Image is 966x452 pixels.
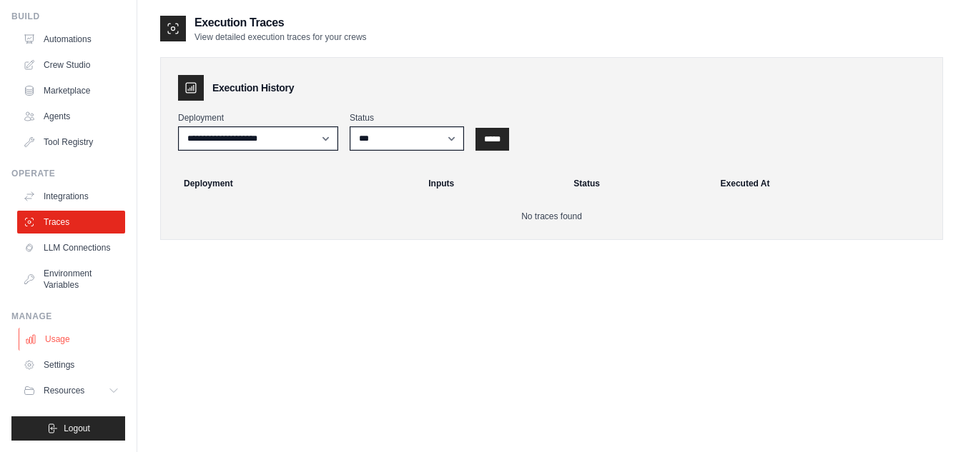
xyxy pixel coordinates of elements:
th: Status [565,168,711,199]
div: Operate [11,168,125,179]
button: Logout [11,416,125,441]
h2: Execution Traces [194,14,367,31]
button: Resources [17,379,125,402]
label: Deployment [178,112,338,124]
a: LLM Connections [17,236,125,259]
a: Agents [17,105,125,128]
div: Build [11,11,125,22]
a: Settings [17,353,125,376]
a: Integrations [17,185,125,208]
a: Automations [17,28,125,51]
th: Deployment [167,168,420,199]
div: Manage [11,311,125,322]
a: Usage [19,328,127,351]
p: No traces found [178,211,925,222]
h3: Execution History [212,81,294,95]
label: Status [350,112,464,124]
a: Marketplace [17,79,125,102]
a: Tool Registry [17,131,125,154]
th: Inputs [420,168,565,199]
p: View detailed execution traces for your crews [194,31,367,43]
span: Resources [44,385,84,396]
a: Crew Studio [17,54,125,76]
th: Executed At [712,168,937,199]
span: Logout [64,423,90,434]
a: Environment Variables [17,262,125,296]
a: Traces [17,211,125,233]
